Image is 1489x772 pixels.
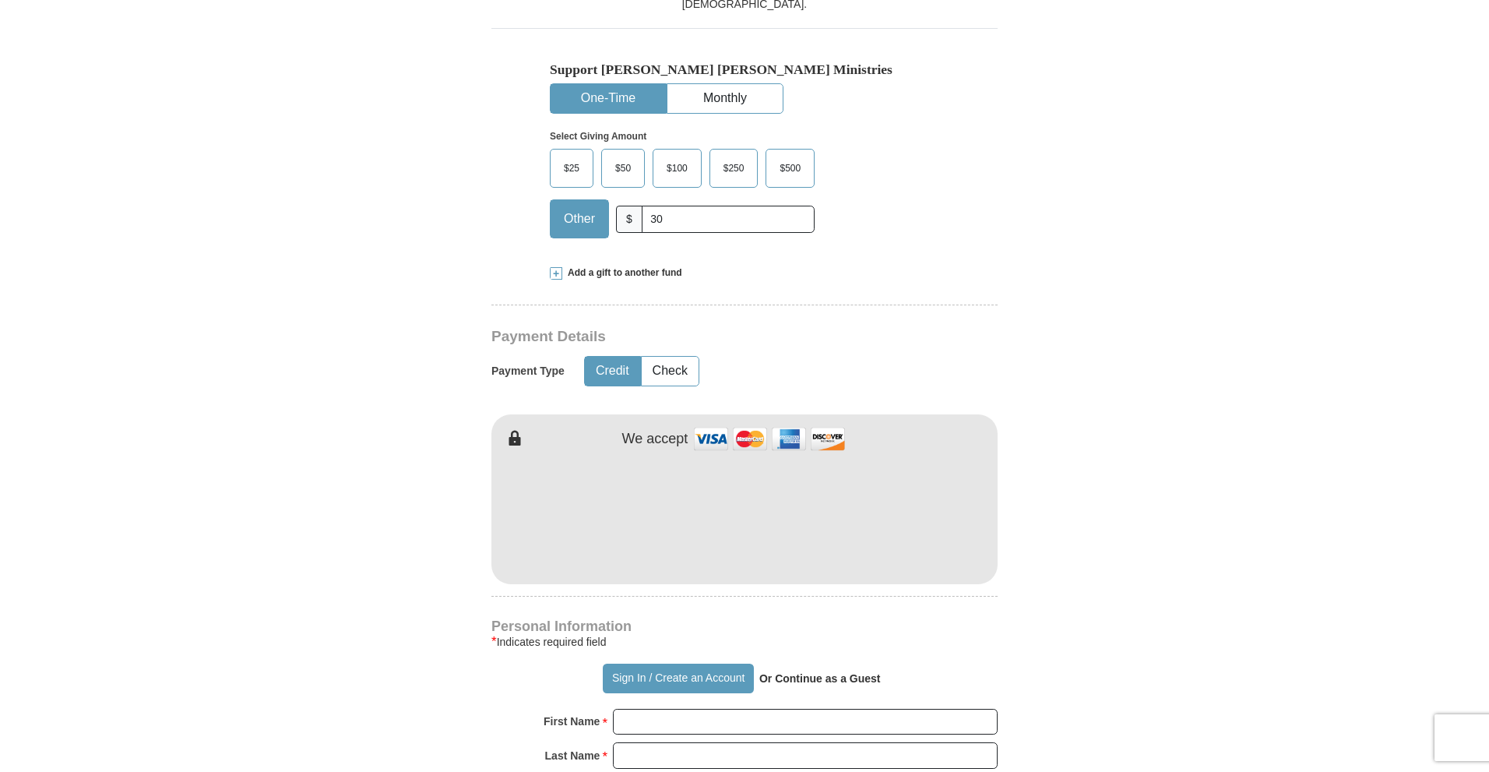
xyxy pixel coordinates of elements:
h5: Payment Type [491,365,565,378]
input: Other Amount [642,206,815,233]
h5: Support [PERSON_NAME] [PERSON_NAME] Ministries [550,62,939,78]
img: credit cards accepted [692,422,847,456]
strong: Select Giving Amount [550,131,646,142]
button: Monthly [667,84,783,113]
span: $25 [556,157,587,180]
span: Add a gift to another fund [562,266,682,280]
h3: Payment Details [491,328,889,346]
strong: Last Name [545,745,600,767]
strong: Or Continue as a Guest [759,672,881,685]
h4: We accept [622,431,688,448]
span: Other [556,207,603,231]
button: Sign In / Create an Account [603,664,753,693]
button: Check [642,357,699,386]
span: $50 [607,157,639,180]
span: $500 [772,157,808,180]
span: $ [616,206,642,233]
span: $250 [716,157,752,180]
div: Indicates required field [491,633,998,651]
h4: Personal Information [491,620,998,633]
strong: First Name [544,710,600,732]
button: One-Time [551,84,666,113]
span: $100 [659,157,695,180]
button: Credit [585,357,640,386]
